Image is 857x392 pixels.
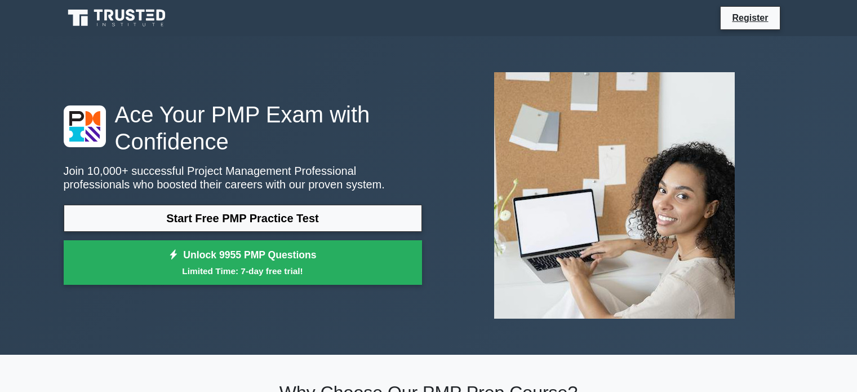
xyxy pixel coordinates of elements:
[78,265,408,278] small: Limited Time: 7-day free trial!
[64,164,422,191] p: Join 10,000+ successful Project Management Professional professionals who boosted their careers w...
[64,101,422,155] h1: Ace Your PMP Exam with Confidence
[64,240,422,285] a: Unlock 9955 PMP QuestionsLimited Time: 7-day free trial!
[64,205,422,232] a: Start Free PMP Practice Test
[725,11,775,25] a: Register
